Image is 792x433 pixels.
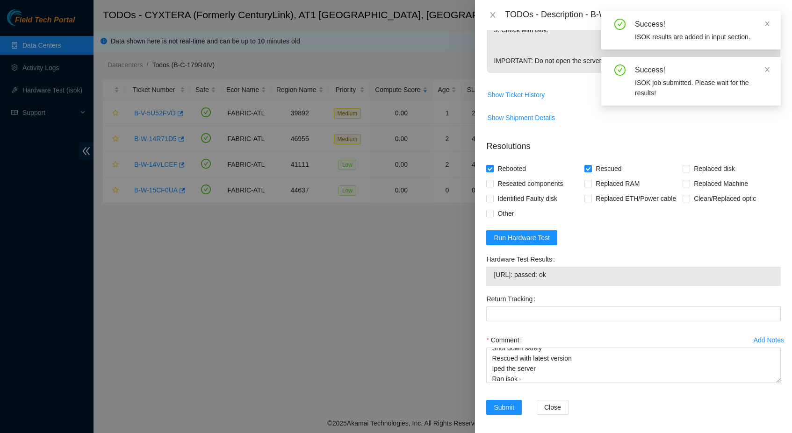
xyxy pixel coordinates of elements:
[764,66,770,73] span: close
[635,32,770,42] div: ISOK results are added in input section.
[486,230,557,245] button: Run Hardware Test
[537,400,569,415] button: Close
[592,161,625,176] span: Rescued
[494,191,561,206] span: Identified Faulty disk
[690,191,760,206] span: Clean/Replaced optic
[505,7,781,22] div: TODOs - Description - B-W-15CF0UA
[494,233,550,243] span: Run Hardware Test
[486,333,526,348] label: Comment
[486,306,781,321] input: Return Tracking
[764,21,770,27] span: close
[486,133,781,153] p: Resolutions
[614,64,626,76] span: check-circle
[494,270,773,280] span: [URL]: passed: ok
[592,191,680,206] span: Replaced ETH/Power cable
[544,402,561,412] span: Close
[494,402,514,412] span: Submit
[486,11,499,20] button: Close
[487,113,555,123] span: Show Shipment Details
[486,400,522,415] button: Submit
[614,19,626,30] span: check-circle
[486,291,539,306] label: Return Tracking
[753,333,785,348] button: Add Notes
[754,337,784,343] div: Add Notes
[690,161,739,176] span: Replaced disk
[635,78,770,98] div: ISOK job submitted. Please wait for the results!
[489,11,497,19] span: close
[635,19,770,30] div: Success!
[635,64,770,76] div: Success!
[487,110,555,125] button: Show Shipment Details
[486,348,781,383] textarea: Comment
[486,252,558,267] label: Hardware Test Results
[487,90,545,100] span: Show Ticket History
[592,176,643,191] span: Replaced RAM
[690,176,752,191] span: Replaced Machine
[487,87,545,102] button: Show Ticket History
[494,161,530,176] span: Rebooted
[494,206,518,221] span: Other
[494,176,567,191] span: Reseated components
